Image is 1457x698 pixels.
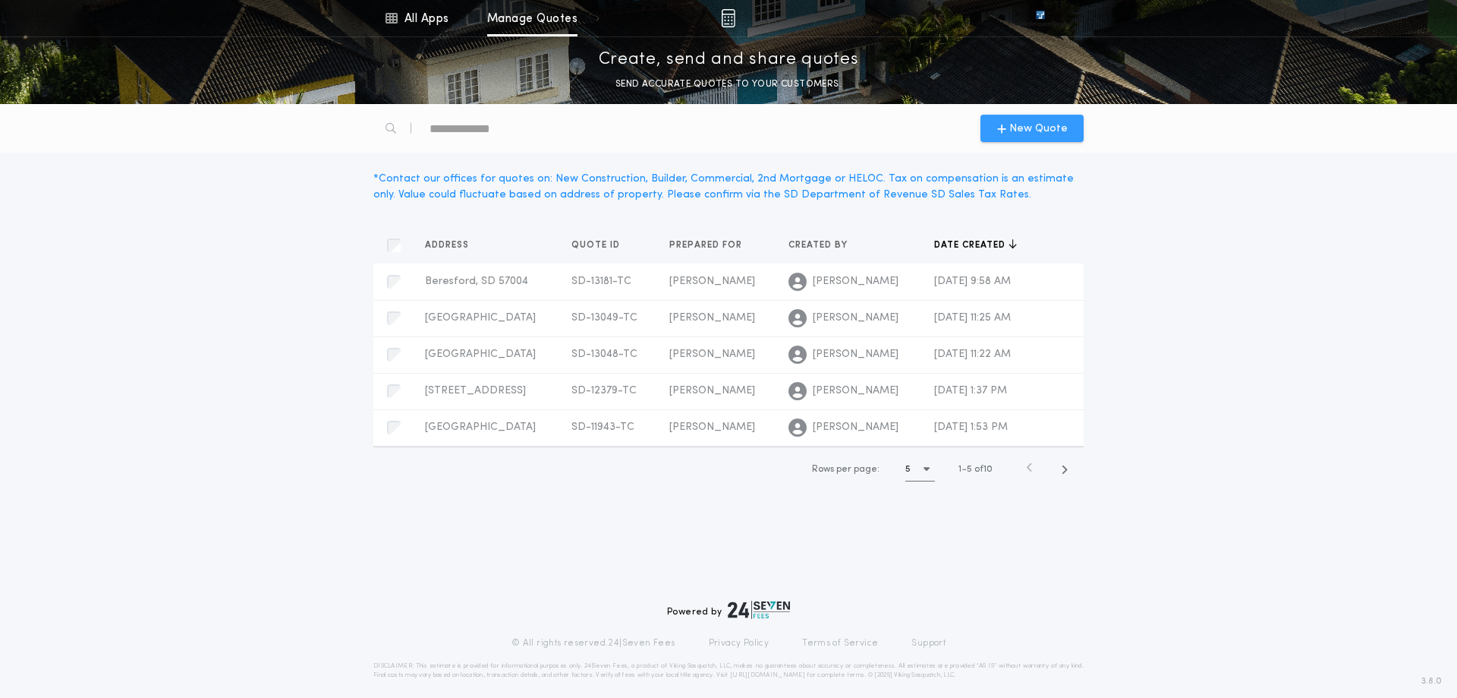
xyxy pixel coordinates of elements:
[788,238,859,253] button: Created by
[425,312,536,324] span: [GEOGRAPHIC_DATA]
[425,422,536,433] span: [GEOGRAPHIC_DATA]
[813,311,898,326] span: [PERSON_NAME]
[721,9,735,27] img: img
[669,276,755,287] span: [PERSON_NAME]
[813,347,898,362] span: [PERSON_NAME]
[1009,11,1072,26] img: vs-icon
[669,385,755,396] span: [PERSON_NAME]
[599,48,859,72] p: Create, send and share quotes
[934,422,1008,433] span: [DATE] 1:53 PM
[728,601,790,619] img: logo
[669,349,755,360] span: [PERSON_NAME]
[980,115,1084,142] button: New Quote
[934,385,1007,396] span: [DATE] 1:37 PM
[1009,121,1068,137] span: New Quote
[425,239,472,251] span: Address
[905,457,935,482] button: 5
[669,312,755,324] span: [PERSON_NAME]
[571,238,631,253] button: Quote ID
[425,385,526,396] span: [STREET_ADDRESS]
[1421,674,1442,688] span: 3.8.0
[571,385,637,396] span: SD-12379-TC
[571,422,634,433] span: SD-11943-TC
[571,349,637,360] span: SD-13048-TC
[571,312,637,324] span: SD-13049-TC
[667,601,790,619] div: Powered by
[911,637,946,649] a: Support
[934,349,1011,360] span: [DATE] 11:22 AM
[934,238,1017,253] button: Date created
[934,239,1009,251] span: Date created
[813,384,898,399] span: [PERSON_NAME]
[813,274,898,289] span: [PERSON_NAME]
[425,349,536,360] span: [GEOGRAPHIC_DATA]
[905,462,911,477] h1: 5
[802,637,878,649] a: Terms of Service
[571,239,623,251] span: Quote ID
[934,312,1011,324] span: [DATE] 11:25 AM
[373,662,1084,680] p: DISCLAIMER: This estimate is provided for informational purposes only. 24|Seven Fees, a product o...
[511,637,675,649] p: © All rights reserved. 24|Seven Fees
[709,637,769,649] a: Privacy Policy
[958,465,961,474] span: 1
[813,420,898,435] span: [PERSON_NAME]
[425,276,528,287] span: Beresford, SD 57004
[669,422,755,433] span: [PERSON_NAME]
[974,463,993,476] span: of 10
[730,672,805,678] a: [URL][DOMAIN_NAME]
[669,239,745,251] span: Prepared for
[788,239,851,251] span: Created by
[425,238,480,253] button: Address
[571,276,631,287] span: SD-13181-TC
[373,171,1084,203] div: * Contact our offices for quotes on: New Construction, Builder, Commercial, 2nd Mortgage or HELOC...
[812,465,880,474] span: Rows per page:
[934,276,1011,287] span: [DATE] 9:58 AM
[615,77,842,92] p: SEND ACCURATE QUOTES TO YOUR CUSTOMERS.
[967,465,972,474] span: 5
